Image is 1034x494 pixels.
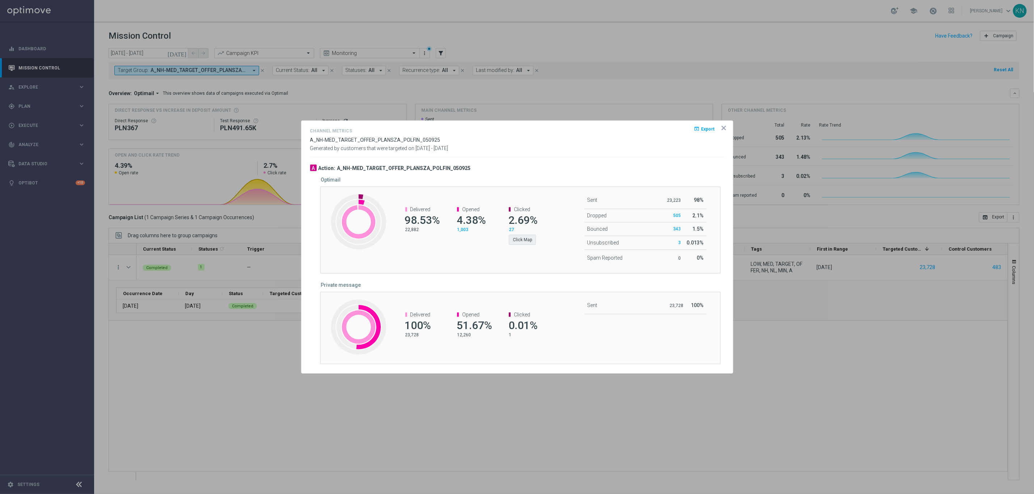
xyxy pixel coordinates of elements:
span: 0.013% [687,240,704,246]
span: 2.1% [693,213,704,218]
h4: Channel Metrics [310,128,353,133]
h5: Private message [321,282,361,288]
span: 98.53% [405,214,440,226]
span: 1.5% [693,226,704,232]
p: 12,260 [457,332,491,338]
span: 4.38% [457,214,486,226]
span: Opened [462,206,480,212]
span: Unsubscribed [587,240,619,246]
i: open_in_browser [694,126,700,132]
p: 22,882 [405,227,439,233]
p: 0 [666,255,681,261]
span: Spam Reported [587,255,623,261]
span: Dropped [587,213,607,218]
span: Generated by customers that were targeted on [310,145,415,151]
p: 23,728 [669,303,683,308]
span: Clicked [514,206,530,212]
span: 505 [673,213,681,218]
span: 1,003 [457,227,468,232]
span: [DATE] - [DATE] [416,145,448,151]
span: 0.01% [508,319,537,332]
h3: Action: [318,165,335,171]
opti-icon: icon [720,124,727,132]
span: Bounced [587,226,608,232]
span: 343 [673,226,681,231]
span: 51.67% [457,319,492,332]
span: 27 [509,227,514,232]
span: Opened [462,312,480,318]
span: Sent [587,302,598,308]
p: 1 [509,332,543,338]
h3: A_NH-MED_TARGET_OFFER_PLANSZA_POLFIN_050925 [337,165,471,171]
span: 100% [691,302,704,308]
span: 100% [405,319,431,332]
button: Click Map [509,235,536,245]
h5: Optimail [321,177,341,183]
span: 3 [678,240,681,245]
button: open_in_browser Export [693,124,716,133]
span: 0% [697,255,704,261]
p: 23,728 [405,332,439,338]
span: 98% [694,197,704,203]
span: 2.69% [508,214,537,226]
span: Clicked [514,312,530,318]
div: A [310,165,317,171]
span: Export [701,127,715,132]
span: Delivered [410,312,431,318]
span: Sent [587,197,598,203]
p: 23,223 [666,197,681,203]
span: A_NH-MED_TARGET_OFFER_PLANSZA_POLFIN_050925 [310,137,440,143]
span: Delivered [410,206,431,212]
